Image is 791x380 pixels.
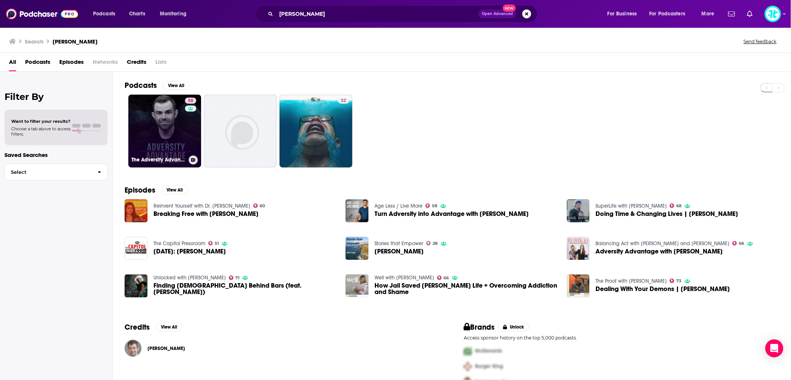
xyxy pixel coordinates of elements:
a: Credits [127,56,146,71]
span: Adversity Advantage with [PERSON_NAME] [596,248,723,255]
a: 73 [670,279,682,283]
span: 71 [235,276,239,280]
span: Burger King [475,363,504,370]
h3: Search [25,38,44,45]
img: Finding God Behind Bars (feat. Doug Bopst) [125,274,147,297]
button: open menu [696,8,724,20]
a: Episodes [59,56,84,71]
a: October 16, 2017: Christopher Bopst [153,248,226,255]
h3: [PERSON_NAME] [53,38,98,45]
span: Doing Time & Changing Lives | [PERSON_NAME] [596,211,738,217]
a: CreditsView All [125,323,183,332]
img: How Jail Saved Doug Bopst's Life + Overcoming Addiction and Shame [346,274,368,297]
img: Breaking Free with Doug Bopst [125,199,147,222]
button: View All [161,185,188,195]
button: Doug BopstDoug Bopst [125,336,440,360]
a: Unlocked with Savannah Chrisley [153,274,226,281]
span: Dealing With Your Demons | [PERSON_NAME] [596,286,730,292]
input: Search podcasts, credits, & more... [276,8,478,20]
a: All [9,56,16,71]
span: 73 [677,279,682,283]
a: 66 [437,276,449,280]
a: Turn Adversity into Advantage with Doug Bopst [346,199,368,222]
span: Lists [155,56,167,71]
button: open menu [602,8,647,20]
h2: Credits [125,323,150,332]
a: Doug Bopst [374,248,424,255]
span: Podcasts [93,9,115,19]
a: Doing Time & Changing Lives | Doug Bopst [596,211,738,217]
a: How Jail Saved Doug Bopst's Life + Overcoming Addiction and Shame [374,282,558,295]
span: 58 [188,97,193,105]
span: Choose a tab above to access filters. [11,126,71,137]
img: Doug Bopst [125,340,141,357]
button: Select [5,164,108,181]
span: McDonalds [475,348,502,354]
p: Access sponsor history on the top 5,000 podcasts. [464,335,779,341]
button: Open AdvancedNew [478,9,516,18]
span: 51 [215,242,219,245]
span: Logged in as ImpactTheory [765,6,781,22]
a: The Capitol Pressroom [153,240,205,247]
button: Send feedback [741,38,779,45]
a: 66 [732,241,744,246]
span: For Business [608,9,637,19]
span: Charts [129,9,145,19]
a: Turn Adversity into Advantage with Doug Bopst [374,211,529,217]
img: October 16, 2017: Christopher Bopst [125,237,147,260]
span: Want to filter your results? [11,119,71,124]
a: 58 [185,98,196,104]
h2: Episodes [125,185,155,195]
a: Balancing Act with Kristen Doute and Luke Broderick [596,240,729,247]
span: For Podcasters [650,9,686,19]
span: Breaking Free with [PERSON_NAME] [153,211,259,217]
span: [DATE]: [PERSON_NAME] [153,248,226,255]
span: 66 [739,242,744,245]
a: SuperLife with Darin Olien [596,203,667,209]
a: EpisodesView All [125,185,188,195]
a: 32 [338,98,349,104]
div: Open Intercom Messenger [765,339,783,357]
a: 68 [670,204,682,208]
img: Podchaser - Follow, Share and Rate Podcasts [6,7,78,21]
h2: Brands [464,323,495,332]
span: Open Advanced [482,12,513,16]
a: Doug Bopst [147,345,185,351]
a: Show notifications dropdown [744,8,756,20]
a: 58The Adversity Advantage with [PERSON_NAME] [128,95,201,167]
span: Turn Adversity into Advantage with [PERSON_NAME] [374,211,529,217]
img: Doing Time & Changing Lives | Doug Bopst [567,199,590,222]
a: Dealing With Your Demons | Doug Bopst [567,274,590,297]
a: 71 [229,276,240,280]
a: 60 [253,204,265,208]
a: Stories that Empower [374,240,423,247]
a: Breaking Free with Doug Bopst [153,211,259,217]
img: Adversity Advantage with Doug Bopst [567,237,590,260]
img: Doug Bopst [346,237,368,260]
button: View All [156,323,183,332]
span: Select [5,170,92,175]
span: [PERSON_NAME] [374,248,424,255]
span: More [702,9,714,19]
button: open menu [88,8,125,20]
a: 32 [280,95,352,167]
span: 68 [677,204,682,208]
span: Networks [93,56,118,71]
a: The Proof with Simon Hill [596,278,667,284]
p: Saved Searches [5,151,108,158]
a: Well with Arielle Lorre [374,274,434,281]
button: open menu [155,8,196,20]
a: Podcasts [25,56,50,71]
a: Finding God Behind Bars (feat. Doug Bopst) [153,282,337,295]
a: Age Less / Live More [374,203,423,209]
a: 28 [426,241,438,246]
img: User Profile [765,6,781,22]
button: open menu [645,8,696,20]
